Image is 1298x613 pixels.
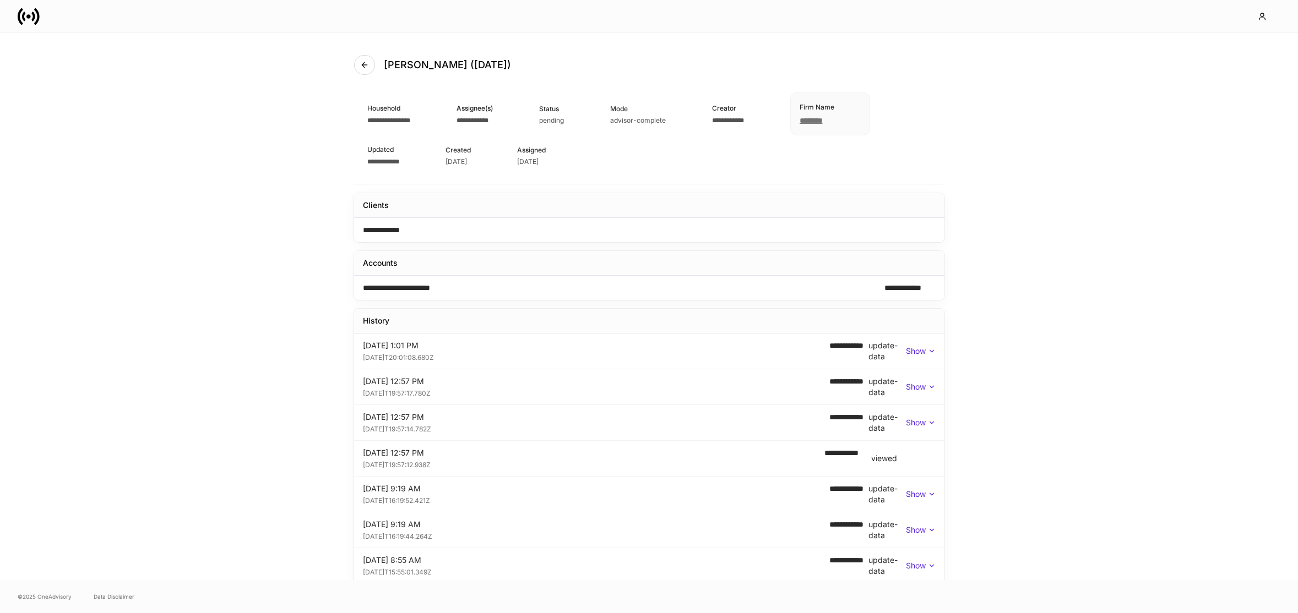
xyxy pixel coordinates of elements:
div: Firm Name [800,102,834,112]
div: update-data [868,340,906,362]
div: Clients [363,200,389,211]
div: Mode [610,103,666,114]
div: [DATE] 1:01 PM[DATE]T20:01:08.680Z**** **** **update-dataShow [354,333,944,369]
p: Show [906,381,926,392]
p: Show [906,346,926,357]
h4: [PERSON_NAME] ([DATE]) [384,58,511,72]
div: [DATE] 9:19 AM [363,519,829,530]
div: update-data [868,483,906,505]
span: © 2025 OneAdvisory [18,592,72,601]
div: [DATE] 9:19 AM[DATE]T16:19:44.264Z**** **** **update-dataShow [354,512,944,548]
div: update-data [868,555,906,577]
div: [DATE] 12:57 PM [363,376,829,387]
p: Show [906,417,926,428]
div: update-data [868,376,906,398]
div: [DATE] 9:19 AM[DATE]T16:19:52.421Z**** **** **update-dataShow [354,477,944,512]
div: [DATE]T16:19:52.421Z [363,494,829,505]
div: [DATE] 8:55 AM[DATE]T15:55:01.349Z**** **** **update-dataShow [354,548,944,583]
div: [DATE] [517,157,539,166]
div: Updated [367,144,399,155]
div: [DATE] 9:19 AM [363,483,829,494]
div: [DATE] 12:57 PM[DATE]T19:57:17.780Z**** **** **update-dataShow [354,369,944,404]
p: Show [906,524,926,535]
div: pending [539,116,564,125]
div: [DATE] 8:55 AM [363,555,829,566]
div: [DATE] 1:01 PM [363,340,829,351]
div: [DATE] 12:57 PM [363,447,816,458]
div: [DATE]T16:19:44.264Z [363,530,829,541]
div: Created [446,145,471,155]
p: Show [906,489,926,500]
div: [DATE]T19:57:12.938Z [363,458,816,469]
div: Household [367,103,410,113]
div: Accounts [363,258,398,269]
div: update-data [868,519,906,541]
a: Data Disclaimer [94,592,134,601]
div: [DATE]T19:57:17.780Z [363,387,829,398]
div: Assignee(s) [457,103,493,113]
div: History [363,315,389,326]
div: [DATE] [446,157,467,166]
div: advisor-complete [610,116,666,125]
p: Show [906,560,926,571]
div: Assigned [517,145,546,155]
div: Status [539,103,564,114]
div: viewed [871,453,897,464]
div: Creator [712,103,744,113]
div: update-data [868,412,906,434]
div: [DATE] 12:57 PM[DATE]T19:57:14.782Z**** **** **update-dataShow [354,405,944,440]
div: [DATE]T20:01:08.680Z [363,351,829,362]
div: [DATE]T15:55:01.349Z [363,566,829,577]
div: [DATE]T19:57:14.782Z [363,423,829,434]
div: [DATE] 12:57 PM [363,412,829,423]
